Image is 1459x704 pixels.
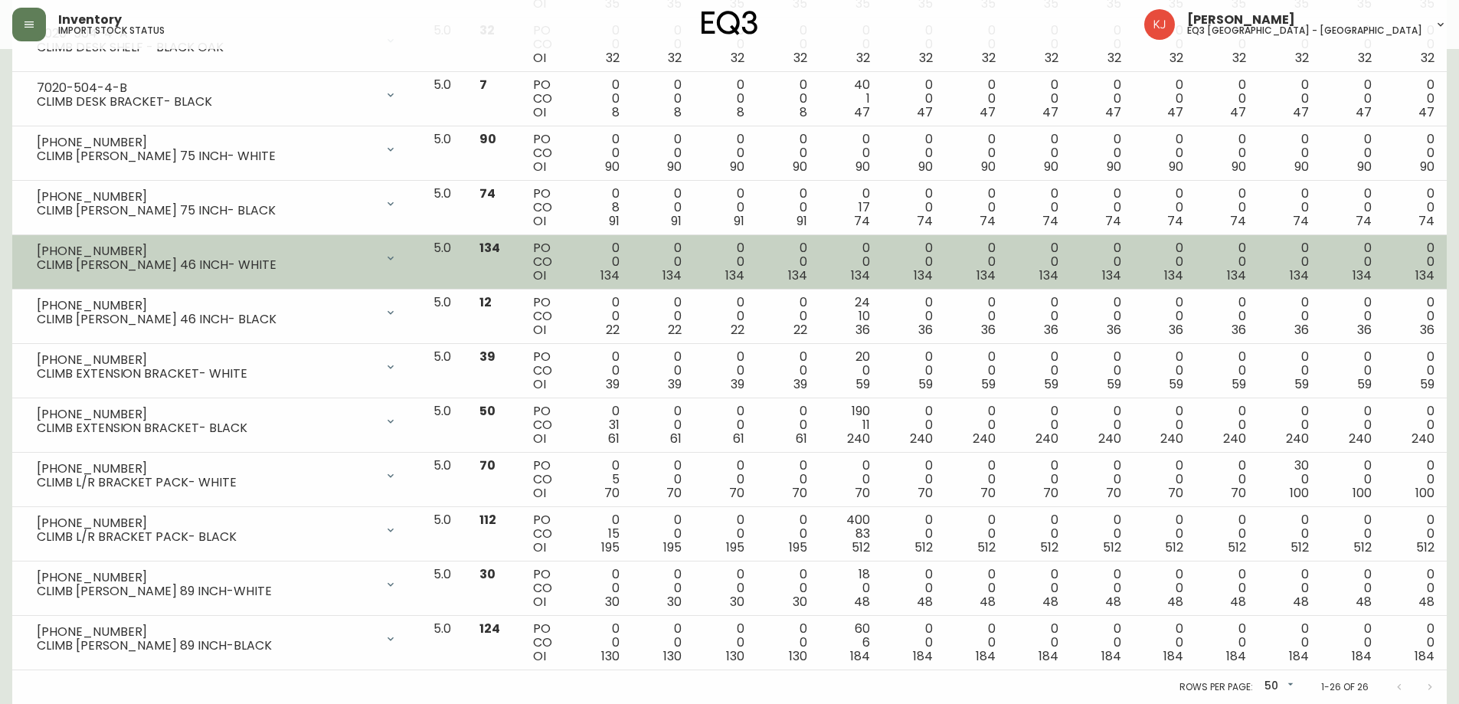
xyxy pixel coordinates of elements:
span: 36 [1420,321,1434,339]
div: 0 0 [1333,404,1372,446]
div: 0 0 [1083,350,1121,391]
span: 47 [1418,103,1434,121]
span: 61 [796,430,807,447]
div: CLIMB [PERSON_NAME] 89 INCH-BLACK [37,639,375,653]
span: 70 [479,457,496,474]
div: 0 0 [895,241,933,283]
div: 0 0 [1208,133,1246,174]
span: 90 [479,130,496,148]
div: 0 0 [1083,404,1121,446]
div: 0 0 [1333,187,1372,228]
div: 40 1 [832,78,870,120]
div: 0 0 [706,241,744,283]
div: 0 0 [1271,78,1309,120]
div: 0 0 [957,24,996,65]
div: [PHONE_NUMBER] [37,408,375,421]
span: 134 [1290,267,1309,284]
div: 0 0 [581,296,620,337]
img: logo [702,11,758,35]
span: 47 [1042,103,1058,121]
div: 0 0 [1020,241,1058,283]
span: 91 [734,212,744,230]
span: 90 [1044,158,1058,175]
span: 47 [1230,103,1246,121]
span: 90 [981,158,996,175]
div: 0 0 [643,296,682,337]
span: 74 [917,212,933,230]
img: 24a625d34e264d2520941288c4a55f8e [1144,9,1175,40]
span: 36 [1357,321,1372,339]
div: [PHONE_NUMBER] [37,190,375,204]
span: 74 [1105,212,1121,230]
span: 36 [1294,321,1309,339]
span: 50 [479,402,496,420]
div: 0 0 [1020,296,1058,337]
h5: eq3 [GEOGRAPHIC_DATA] - [GEOGRAPHIC_DATA] [1187,26,1422,35]
div: 0 0 [581,350,620,391]
div: [PHONE_NUMBER] [37,571,375,584]
div: 0 0 [1145,187,1183,228]
div: 0 0 [895,187,933,228]
div: 0 0 [1396,241,1434,283]
div: 0 0 [643,459,682,500]
div: 0 0 [706,404,744,446]
div: 0 0 [1396,296,1434,337]
span: 134 [1227,267,1246,284]
div: CLIMB [PERSON_NAME] 75 INCH- WHITE [37,149,375,163]
span: 90 [730,158,744,175]
span: 74 [1293,212,1309,230]
span: 59 [1232,375,1246,393]
span: 32 [982,49,996,67]
div: [PHONE_NUMBER]CLIMB EXTENSION BRACKET- BLACK [25,404,409,438]
div: 0 0 [643,78,682,120]
span: 47 [1105,103,1121,121]
div: 0 0 [769,78,807,120]
span: 39 [606,375,620,393]
span: 32 [1421,49,1434,67]
td: 5.0 [421,398,467,453]
div: 0 0 [1145,404,1183,446]
div: 0 0 [957,187,996,228]
span: 90 [1294,158,1309,175]
span: 39 [668,375,682,393]
div: 0 0 [1020,459,1058,500]
div: 0 0 [1083,187,1121,228]
div: 0 0 [1333,296,1372,337]
span: OI [533,212,546,230]
span: 36 [855,321,870,339]
span: 240 [847,430,870,447]
div: 0 0 [1271,296,1309,337]
div: 0 0 [957,133,996,174]
span: 32 [668,49,682,67]
div: 0 0 [1271,350,1309,391]
div: 0 0 [643,404,682,446]
div: PO CO [533,350,556,391]
div: 0 0 [1271,187,1309,228]
span: 74 [1356,212,1372,230]
div: 0 0 [1020,78,1058,120]
div: CLIMB DESK BRACKET- BLACK [37,95,375,109]
div: [PHONE_NUMBER] [37,353,375,367]
td: 5.0 [421,290,467,344]
div: CLIMB EXTENSION BRACKET- BLACK [37,421,375,435]
div: 0 0 [832,459,870,500]
span: 32 [1169,49,1183,67]
div: 0 0 [643,187,682,228]
span: 240 [973,430,996,447]
span: 8 [612,103,620,121]
span: 240 [1223,430,1246,447]
span: 240 [1286,430,1309,447]
span: 7 [479,76,487,93]
div: 50 [1258,674,1297,699]
div: 0 5 [581,459,620,500]
div: 0 0 [832,241,870,283]
td: 5.0 [421,344,467,398]
span: 8 [737,103,744,121]
span: 32 [793,49,807,67]
div: [PHONE_NUMBER]CLIMB [PERSON_NAME] 89 INCH-BLACK [25,622,409,656]
div: 0 0 [1208,404,1246,446]
div: CLIMB [PERSON_NAME] 46 INCH- BLACK [37,313,375,326]
span: 22 [731,321,744,339]
div: 0 0 [769,187,807,228]
div: 0 0 [832,24,870,65]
